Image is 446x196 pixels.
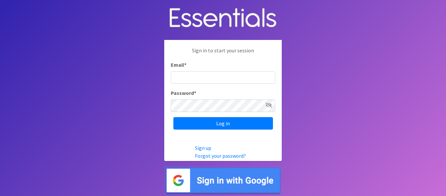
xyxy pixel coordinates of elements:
img: Sign in with Google [164,166,282,195]
label: Email [171,61,186,69]
img: Human Essentials [164,1,282,35]
abbr: required [194,90,196,96]
p: Sign in to start your session [171,46,275,61]
input: Log in [173,117,273,130]
a: Forgot your password? [195,152,246,159]
a: Sign up [195,145,211,151]
label: Password [171,89,196,97]
abbr: required [184,62,186,68]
